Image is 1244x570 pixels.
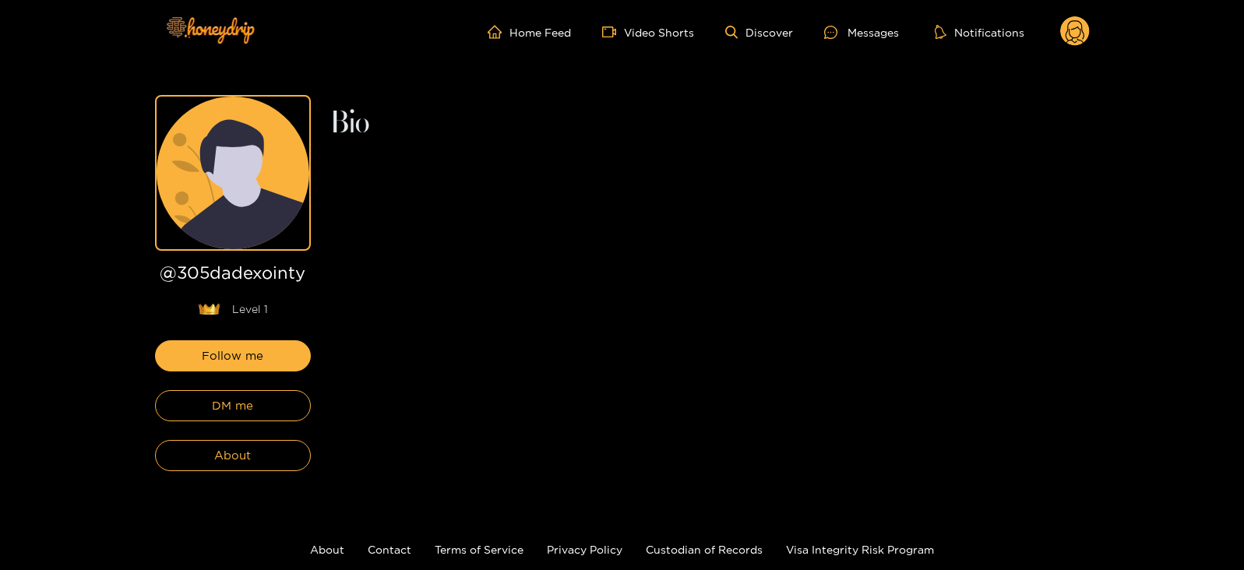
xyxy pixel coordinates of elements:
[547,544,622,555] a: Privacy Policy
[155,340,311,371] button: Follow me
[930,24,1029,40] button: Notifications
[202,347,263,365] span: Follow me
[198,303,220,315] img: lavel grade
[212,396,253,415] span: DM me
[330,111,1090,137] h2: Bio
[646,544,763,555] a: Custodian of Records
[214,446,251,465] span: About
[435,544,523,555] a: Terms of Service
[602,25,694,39] a: Video Shorts
[310,544,344,555] a: About
[786,544,934,555] a: Visa Integrity Risk Program
[488,25,571,39] a: Home Feed
[824,23,899,41] div: Messages
[368,544,411,555] a: Contact
[155,263,311,289] h1: @ 305dadexointy
[232,301,268,317] span: Level 1
[602,25,624,39] span: video-camera
[155,390,311,421] button: DM me
[155,440,311,471] button: About
[725,26,793,39] a: Discover
[488,25,509,39] span: home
